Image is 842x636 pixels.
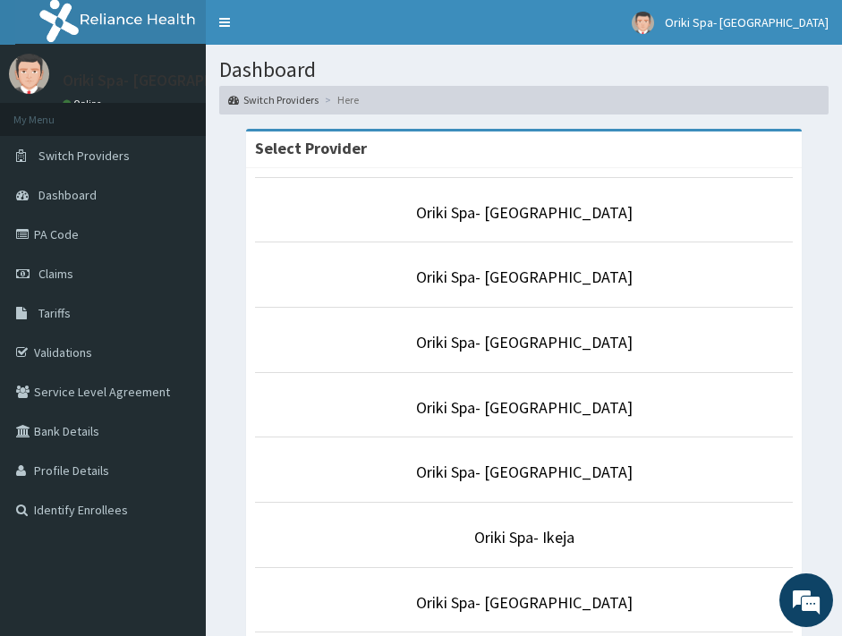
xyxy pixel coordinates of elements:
a: Oriki Spa- Ikeja [474,527,574,547]
span: Claims [38,266,73,282]
p: Oriki Spa- [GEOGRAPHIC_DATA] [63,72,280,89]
a: Oriki Spa- [GEOGRAPHIC_DATA] [416,202,633,223]
li: Here [320,92,359,107]
h1: Dashboard [219,58,829,81]
img: User Image [9,54,49,94]
a: Oriki Spa- [GEOGRAPHIC_DATA] [416,462,633,482]
strong: Select Provider [255,138,367,158]
span: Tariffs [38,305,71,321]
span: Oriki Spa- [GEOGRAPHIC_DATA] [665,14,829,30]
a: Oriki Spa- [GEOGRAPHIC_DATA] [416,397,633,418]
a: Oriki Spa- [GEOGRAPHIC_DATA] [416,592,633,613]
img: User Image [632,12,654,34]
a: Switch Providers [228,92,319,107]
a: Oriki Spa- [GEOGRAPHIC_DATA] [416,267,633,287]
a: Oriki Spa- [GEOGRAPHIC_DATA] [416,332,633,352]
span: Switch Providers [38,148,130,164]
a: Online [63,98,106,110]
span: Dashboard [38,187,97,203]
